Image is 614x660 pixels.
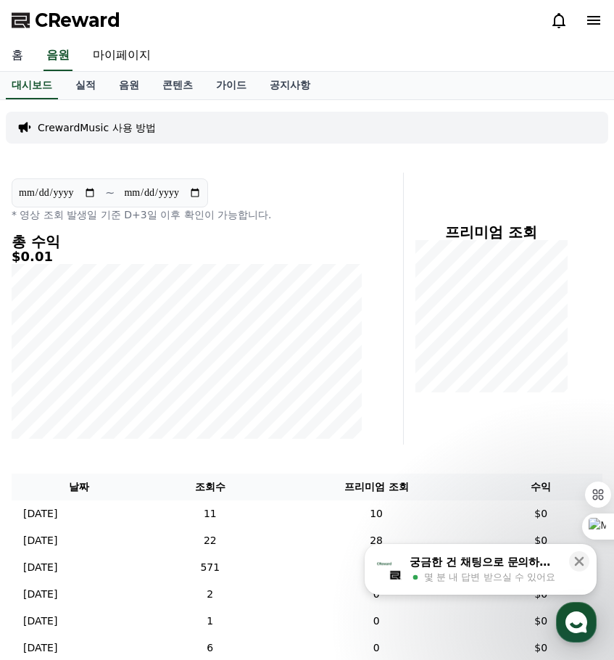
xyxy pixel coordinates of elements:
[46,482,54,493] span: 홈
[204,72,258,99] a: 가이드
[187,460,278,496] a: 설정
[147,554,273,581] td: 571
[147,608,273,635] td: 1
[12,249,362,264] h5: $0.01
[224,482,241,493] span: 설정
[6,72,58,99] a: 대시보드
[258,72,322,99] a: 공지사항
[23,506,57,521] p: [DATE]
[105,184,115,202] p: ~
[415,224,568,240] h4: 프리미엄 조회
[4,460,96,496] a: 홈
[23,533,57,548] p: [DATE]
[12,207,362,222] p: * 영상 조회 발생일 기준 D+3일 이후 확인이 가능합니다.
[273,500,479,527] td: 10
[151,72,204,99] a: 콘텐츠
[12,234,362,249] h4: 총 수익
[35,9,120,32] span: CReward
[479,527,602,554] td: $0
[147,474,273,500] th: 조회수
[23,614,57,629] p: [DATE]
[12,9,120,32] a: CReward
[479,608,602,635] td: $0
[273,527,479,554] td: 28
[273,581,479,608] td: 0
[81,41,162,71] a: 마이페이지
[479,500,602,527] td: $0
[479,474,602,500] th: 수익
[23,587,57,602] p: [DATE]
[38,120,156,135] a: CrewardMusic 사용 방법
[23,640,57,656] p: [DATE]
[133,482,150,494] span: 대화
[273,554,479,581] td: 118
[273,608,479,635] td: 0
[23,560,57,575] p: [DATE]
[273,474,479,500] th: 프리미엄 조회
[64,72,107,99] a: 실적
[12,474,147,500] th: 날짜
[107,72,151,99] a: 음원
[147,527,273,554] td: 22
[43,41,72,71] a: 음원
[147,581,273,608] td: 2
[147,500,273,527] td: 11
[96,460,187,496] a: 대화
